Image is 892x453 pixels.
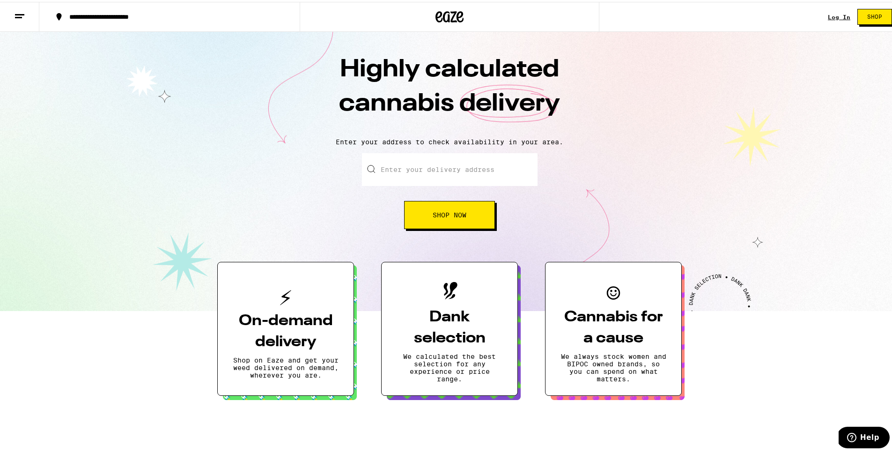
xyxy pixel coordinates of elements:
[397,305,502,347] h3: Dank selection
[867,12,882,18] span: Shop
[545,260,682,394] button: Cannabis for a causeWe always stock women and BIPOC owned brands, so you can spend on what matters.
[560,305,666,347] h3: Cannabis for a cause
[397,351,502,381] p: We calculated the best selection for any experience or price range.
[839,425,890,448] iframe: Opens a widget where you can find more information
[857,7,892,23] button: Shop
[381,260,518,394] button: Dank selectionWe calculated the best selection for any experience or price range.
[286,51,613,129] h1: Highly calculated cannabis delivery
[404,199,495,227] button: Shop Now
[9,136,890,144] p: Enter your address to check availability in your area.
[362,151,538,184] input: Enter your delivery address
[560,351,666,381] p: We always stock women and BIPOC owned brands, so you can spend on what matters.
[233,309,339,351] h3: On-demand delivery
[233,355,339,377] p: Shop on Eaze and get your weed delivered on demand, wherever you are.
[828,12,850,18] a: Log In
[217,260,354,394] button: On-demand deliveryShop on Eaze and get your weed delivered on demand, wherever you are.
[433,210,466,216] span: Shop Now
